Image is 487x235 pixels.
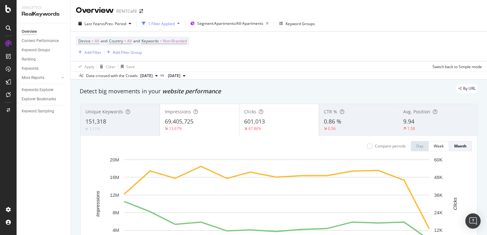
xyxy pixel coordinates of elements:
[324,109,337,115] span: CTR %
[463,87,476,90] span: By URL
[85,109,123,115] span: Unique Keywords
[85,128,88,130] img: Equal
[244,109,256,115] span: Clicks
[248,126,261,131] div: 47.86%
[22,47,66,53] a: Keyword Groups
[169,126,182,131] div: 13.67%
[434,227,443,233] text: 12K
[22,56,36,63] div: Ranking
[22,75,60,81] a: More Reports
[110,192,119,198] text: 12M
[434,210,443,215] text: 24K
[465,213,481,229] div: Open Intercom Messenger
[22,87,54,93] div: Keywords Explorer
[22,96,56,103] div: Explorer Bookmarks
[127,37,132,46] span: All
[430,61,482,72] button: Switch back to Simple mode
[375,143,406,149] div: Compare periods
[286,21,315,26] div: Keyword Groups
[403,117,414,125] span: 9.94
[22,65,39,72] div: Keywords
[140,73,153,79] span: 2025 Sep. 17th
[416,143,423,149] div: Day
[454,143,467,149] div: Month
[139,18,182,29] button: 1 Filter Applied
[456,84,478,93] div: legacy label
[113,50,142,55] div: Add Filter Group
[84,21,101,26] span: Last Year
[110,174,119,180] text: 16M
[22,87,66,93] a: Keywords Explorer
[106,64,115,69] div: Clear
[403,109,430,115] span: Avg. Position
[432,64,482,69] div: Switch back to Simple mode
[109,38,123,44] span: Country
[22,108,66,115] a: Keyword Sampling
[160,72,165,78] span: vs
[22,28,66,35] a: Overview
[89,126,100,132] div: 3.11%
[324,117,341,125] span: 0.86 %
[76,48,101,56] button: Add Filter
[277,18,317,29] button: Keyword Groups
[118,61,135,72] button: Save
[78,38,91,44] span: Device
[91,38,94,44] span: =
[22,38,66,44] a: Content Performance
[124,38,126,44] span: =
[22,5,65,11] div: Analytics
[85,117,106,125] span: 151,318
[133,38,140,44] span: and
[22,38,59,44] div: Content Performance
[76,61,94,72] button: Apply
[328,126,336,131] div: 0.56
[197,21,263,26] span: Segment: Apartments/All-Apartments
[22,65,66,72] a: Keywords
[116,8,137,14] div: RENTCafé
[188,18,271,29] button: Segment:Apartments/All-Apartments
[104,48,142,56] button: Add Filter Group
[244,117,265,125] span: 601,013
[449,141,472,151] button: Month
[113,210,119,215] text: 8M
[139,9,143,13] div: arrow-right-arrow-left
[22,11,65,18] div: RealKeywords
[138,72,160,80] button: [DATE]
[86,73,138,79] div: Data crossed with the Crawls
[452,197,458,210] text: Clicks
[165,72,188,80] button: [DATE]
[113,227,119,233] text: 4M
[22,75,44,81] div: More Reports
[411,141,429,151] button: Day
[95,191,100,217] text: Impressions
[434,143,444,149] div: Week
[142,38,159,44] span: Keywords
[22,96,66,103] a: Explorer Bookmarks
[101,21,126,26] span: vs Prev. Period
[84,64,94,69] div: Apply
[126,64,135,69] div: Save
[407,126,415,131] div: 1.58
[76,5,114,16] div: Overview
[434,192,443,198] text: 36K
[22,28,37,35] div: Overview
[160,38,162,44] span: =
[165,117,193,125] span: 69,405,725
[101,38,107,44] span: and
[434,157,443,162] text: 60K
[165,109,191,115] span: Impressions
[84,50,101,55] div: Add Filter
[148,21,175,26] div: 1 Filter Applied
[429,141,449,151] button: Week
[22,56,66,63] a: Ranking
[97,61,115,72] button: Clear
[76,18,134,29] button: Last YearvsPrev. Period
[95,37,99,46] span: All
[110,157,119,162] text: 20M
[22,108,54,115] div: Keyword Sampling
[434,174,443,180] text: 48K
[168,73,180,79] span: 2024 Sep. 11th
[163,37,187,46] span: Non-Branded
[22,47,50,53] div: Keyword Groups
